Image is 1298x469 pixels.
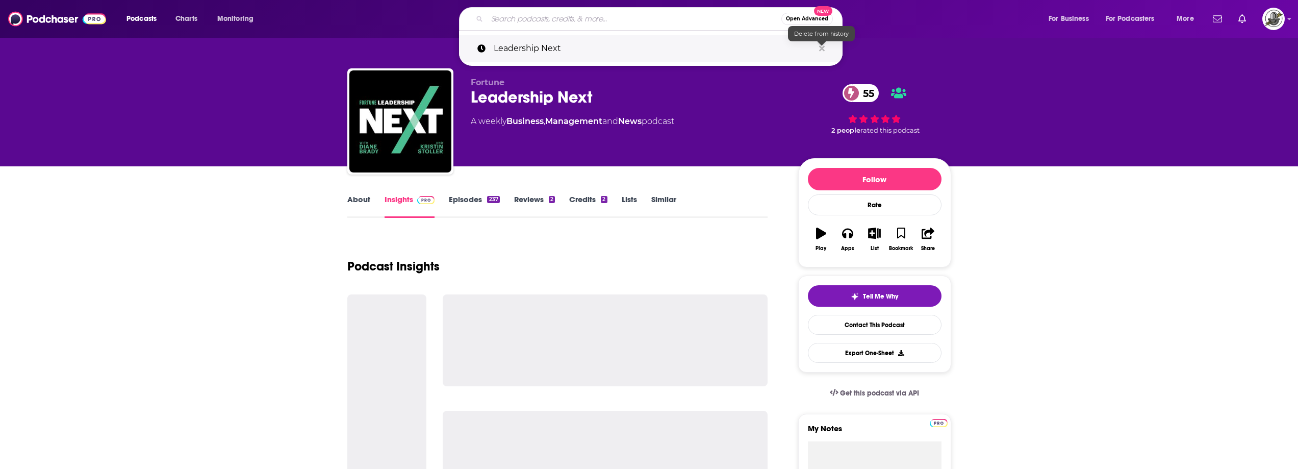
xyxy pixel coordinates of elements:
[930,417,948,427] a: Pro website
[1169,11,1207,27] button: open menu
[841,245,854,252] div: Apps
[449,194,499,218] a: Episodes237
[622,194,637,218] a: Lists
[816,245,826,252] div: Play
[8,9,106,29] img: Podchaser - Follow, Share and Rate Podcasts
[494,35,814,62] p: Leadership Next
[930,419,948,427] img: Podchaser Pro
[871,245,879,252] div: List
[822,381,928,406] a: Get this podcast via API
[863,292,898,301] span: Tell Me Why
[601,196,607,203] div: 2
[798,78,951,141] div: 55 2 peoplerated this podcast
[506,116,544,126] a: Business
[1041,11,1102,27] button: open menu
[781,13,833,25] button: Open AdvancedNew
[169,11,203,27] a: Charts
[814,6,832,16] span: New
[788,26,855,41] div: Delete from history
[210,11,267,27] button: open menu
[914,221,941,258] button: Share
[1262,8,1285,30] img: User Profile
[569,194,607,218] a: Credits2
[469,7,852,31] div: Search podcasts, credits, & more...
[860,127,920,134] span: rated this podcast
[487,11,781,27] input: Search podcasts, credits, & more...
[1209,10,1226,28] a: Show notifications dropdown
[808,343,941,363] button: Export One-Sheet
[808,194,941,215] div: Rate
[514,194,555,218] a: Reviews2
[1177,12,1194,26] span: More
[851,292,859,301] img: tell me why sparkle
[347,194,370,218] a: About
[618,116,642,126] a: News
[889,245,913,252] div: Bookmark
[347,259,440,274] h1: Podcast Insights
[834,221,861,258] button: Apps
[385,194,435,218] a: InsightsPodchaser Pro
[217,12,253,26] span: Monitoring
[843,84,879,102] a: 55
[808,168,941,190] button: Follow
[602,116,618,126] span: and
[808,221,834,258] button: Play
[853,84,879,102] span: 55
[840,389,919,398] span: Get this podcast via API
[1234,10,1250,28] a: Show notifications dropdown
[471,115,674,128] div: A weekly podcast
[119,11,170,27] button: open menu
[861,221,887,258] button: List
[1106,12,1155,26] span: For Podcasters
[1099,11,1169,27] button: open menu
[549,196,555,203] div: 2
[888,221,914,258] button: Bookmark
[1262,8,1285,30] span: Logged in as PodProMaxBooking
[545,116,602,126] a: Management
[487,196,499,203] div: 237
[471,78,504,87] span: Fortune
[651,194,676,218] a: Similar
[459,35,843,62] a: Leadership Next
[786,16,828,21] span: Open Advanced
[175,12,197,26] span: Charts
[808,424,941,441] label: My Notes
[808,285,941,307] button: tell me why sparkleTell Me Why
[126,12,157,26] span: Podcasts
[544,116,545,126] span: ,
[349,70,451,172] img: Leadership Next
[417,196,435,204] img: Podchaser Pro
[1049,12,1089,26] span: For Business
[1262,8,1285,30] button: Show profile menu
[808,315,941,335] a: Contact This Podcast
[831,127,860,134] span: 2 people
[921,245,935,252] div: Share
